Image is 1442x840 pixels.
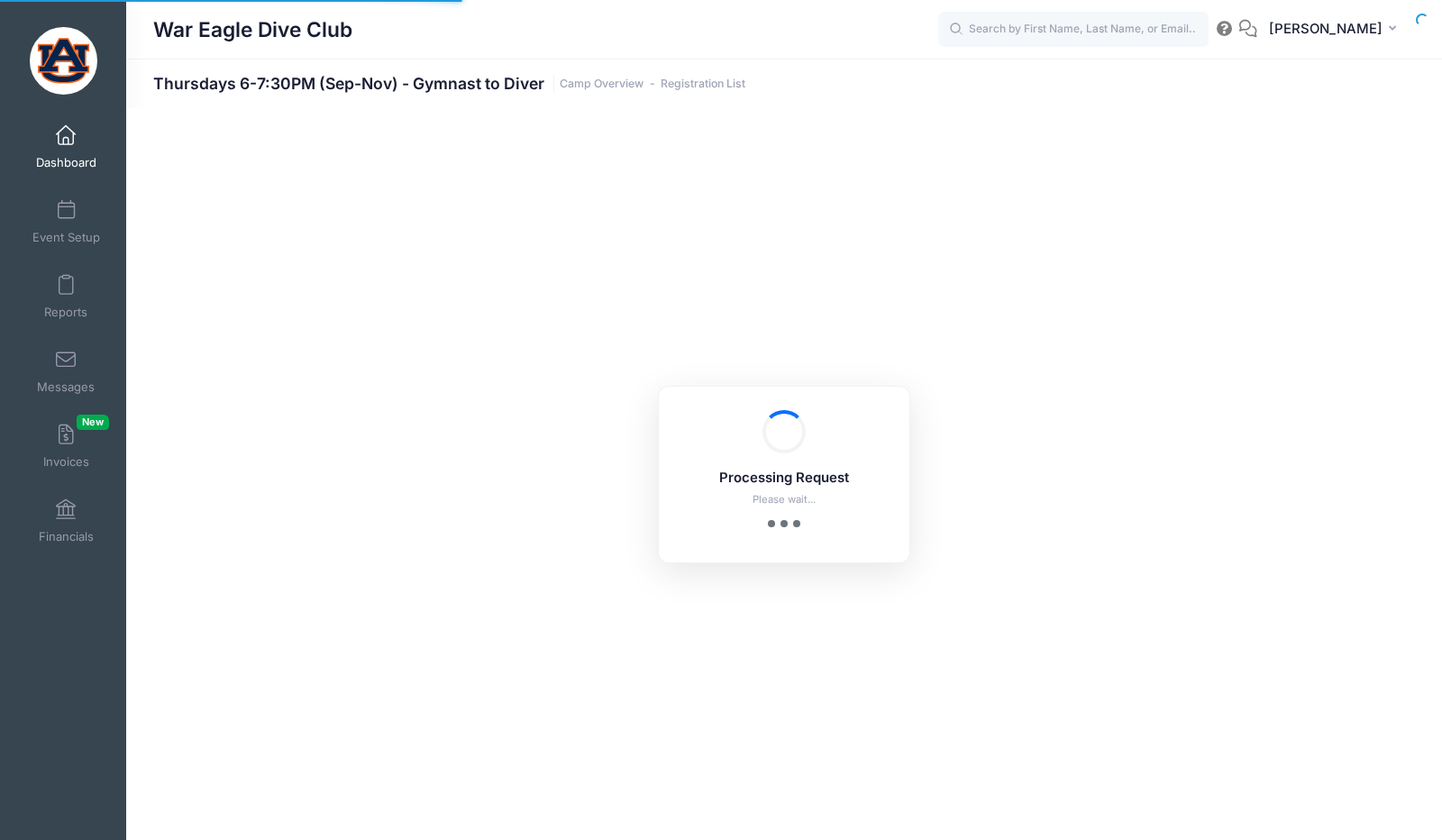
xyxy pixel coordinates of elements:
h1: Thursdays 6-7:30PM (Sep-Nov) - Gymnast to Diver [153,74,745,93]
a: Reports [23,265,109,328]
a: Financials [23,489,109,552]
span: Reports [44,305,87,320]
a: Dashboard [23,115,109,178]
h1: War Eagle Dive Club [153,9,352,50]
span: Event Setup [32,230,100,245]
a: InvoicesNew [23,415,109,478]
input: Search by First Name, Last Name, or Email... [938,12,1209,48]
a: Messages [23,340,109,403]
span: New [77,415,109,430]
span: Financials [39,529,94,544]
a: Event Setup [23,190,109,253]
span: [PERSON_NAME] [1269,19,1383,39]
span: Messages [37,379,95,395]
span: Invoices [43,454,89,470]
a: Camp Overview [560,78,643,91]
h5: Processing Request [682,470,886,487]
img: War Eagle Dive Club [30,27,97,95]
a: Registration List [661,78,745,91]
span: Dashboard [36,155,96,170]
p: Please wait... [682,492,886,507]
button: [PERSON_NAME] [1257,9,1415,50]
